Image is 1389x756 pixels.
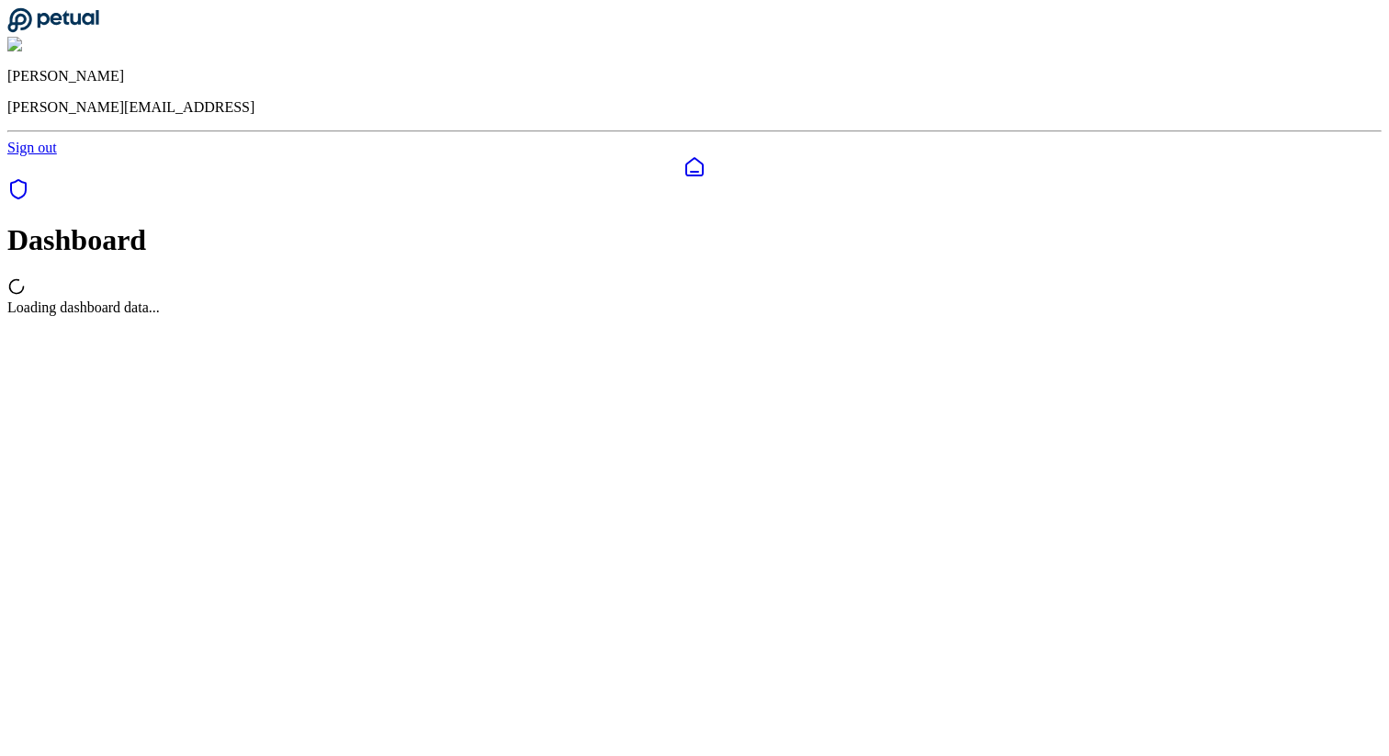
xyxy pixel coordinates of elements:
[7,140,57,155] a: Sign out
[7,187,29,203] a: SOC 1 Reports
[7,156,1382,178] a: Dashboard
[7,68,1382,85] p: [PERSON_NAME]
[7,299,1382,316] div: Loading dashboard data...
[7,99,1382,116] p: [PERSON_NAME][EMAIL_ADDRESS]
[7,37,84,53] img: James Lee
[7,223,1382,257] h1: Dashboard
[7,20,99,36] a: Go to Dashboard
